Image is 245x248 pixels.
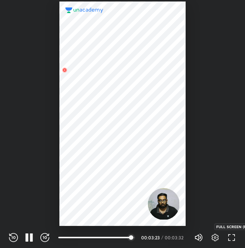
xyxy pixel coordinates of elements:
div: 00:03:32 [165,235,185,240]
div: 00:03:23 [141,235,160,240]
div: / [161,235,163,240]
img: wMgqJGBwKWe8AAAAABJRU5ErkJggg== [61,66,69,75]
img: logo.2a7e12a2.svg [65,7,103,13]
